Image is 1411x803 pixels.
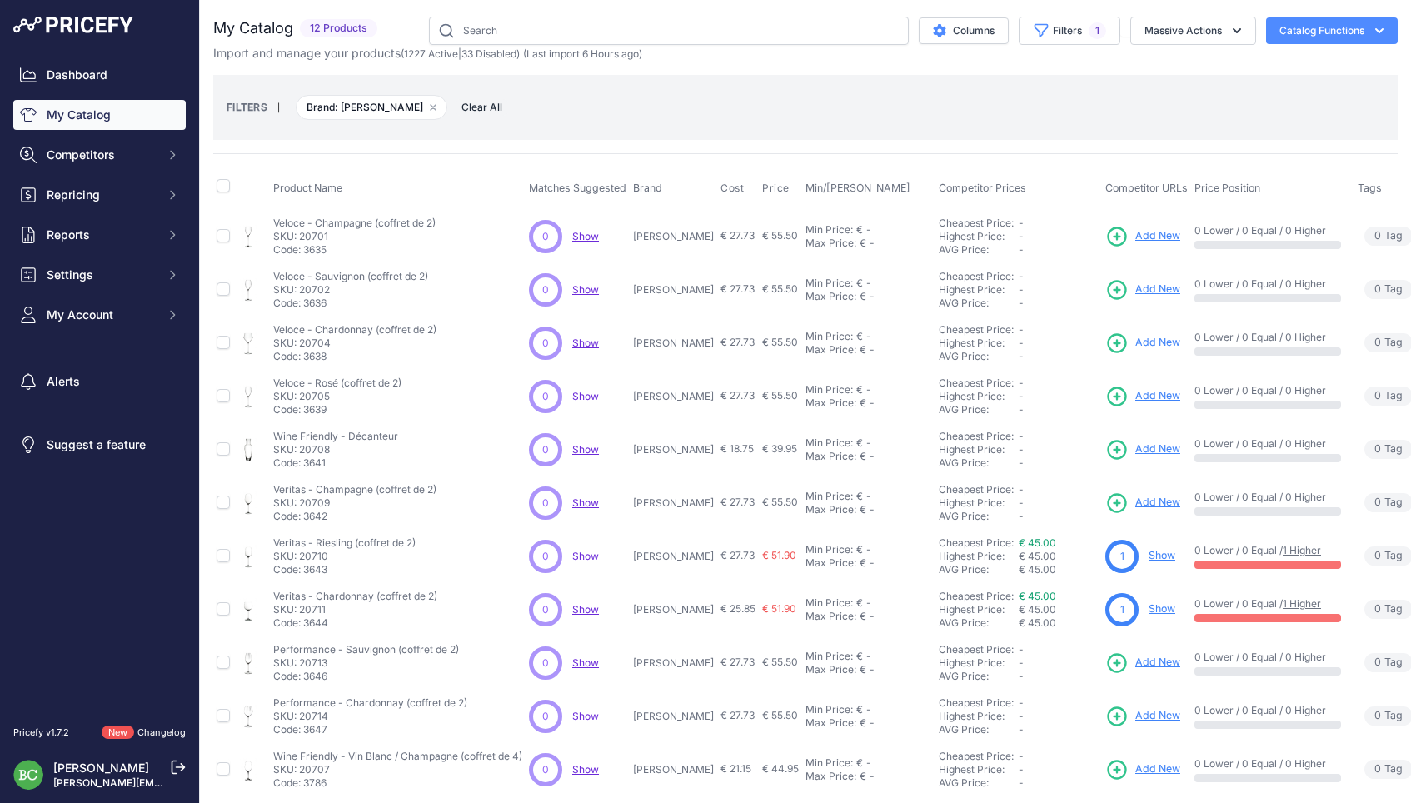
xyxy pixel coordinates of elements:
a: Show [1149,549,1175,561]
span: - [1019,243,1024,256]
span: Add New [1135,655,1180,671]
a: Cheapest Price: [939,377,1014,389]
a: 1 Higher [1283,597,1321,610]
p: Veritas - Riesling (coffret de 2) [273,536,416,550]
span: 0 [1374,228,1381,244]
div: € [860,663,866,676]
span: Show [572,550,599,562]
span: € 27.73 [720,549,755,561]
div: - [866,663,875,676]
p: 0 Lower / 0 Equal / 0 Higher [1194,224,1341,237]
div: Max Price: [805,290,856,303]
a: Show [572,390,599,402]
span: Cost [720,182,744,195]
span: Brand [633,182,662,194]
span: - [1019,390,1024,402]
span: 1 [1089,22,1106,39]
span: 0 [1374,441,1381,457]
small: FILTERS [227,101,267,113]
div: - [863,703,871,716]
span: 12 Products [300,19,377,38]
p: Code: 3636 [273,297,428,310]
span: 0 [1374,335,1381,351]
span: 0 [1374,548,1381,564]
a: € 45.00 [1019,590,1056,602]
span: 1 [1120,549,1124,564]
a: Cheapest Price: [939,643,1014,656]
span: 0 [542,229,549,244]
span: 0 [542,389,549,404]
a: My Catalog [13,100,186,130]
a: 1227 Active [404,47,458,60]
div: Min Price: [805,490,853,503]
span: - [1019,670,1024,682]
span: € 18.75 [720,442,754,455]
a: Show [572,763,599,776]
div: € [856,383,863,397]
span: € 51.90 [762,602,796,615]
p: [PERSON_NAME] [633,550,714,563]
p: Veloce - Chardonnay (coffret de 2) [273,323,436,337]
a: Add New [1105,225,1180,248]
span: Product Name [273,182,342,194]
span: € 55.50 [762,336,798,348]
div: AVG Price: [939,350,1019,363]
button: Catalog Functions [1266,17,1398,44]
span: Settings [47,267,156,283]
span: Show [572,710,599,722]
div: - [866,237,875,250]
div: AVG Price: [939,670,1019,683]
div: Min Price: [805,383,853,397]
button: Price [762,182,793,195]
div: Highest Price: [939,496,1019,510]
a: Cheapest Price: [939,750,1014,762]
div: AVG Price: [939,456,1019,470]
span: € 55.50 [762,389,798,401]
div: Max Price: [805,556,856,570]
span: (Last import 6 Hours ago) [523,47,642,60]
a: Show [572,656,599,669]
span: - [1019,230,1024,242]
div: - [863,383,871,397]
div: € 45.00 [1019,563,1099,576]
span: - [1019,496,1024,509]
span: € 55.50 [762,229,798,242]
div: Max Price: [805,397,856,410]
p: Veritas - Chardonnay (coffret de 2) [273,590,437,603]
a: Cheapest Price: [939,483,1014,496]
div: € [860,237,866,250]
span: Add New [1135,495,1180,511]
span: € 55.50 [762,496,798,508]
div: € [860,343,866,357]
a: Cheapest Price: [939,696,1014,709]
span: - [1019,350,1024,362]
div: AVG Price: [939,297,1019,310]
div: Min Price: [805,330,853,343]
p: Veloce - Champagne (coffret de 2) [273,217,436,230]
div: - [866,397,875,410]
a: [PERSON_NAME] [53,761,149,775]
div: Highest Price: [939,230,1019,243]
p: 0 Lower / 0 Equal / 0 Higher [1194,331,1341,344]
div: € 45.00 [1019,616,1099,630]
a: Suggest a feature [13,430,186,460]
div: € [860,450,866,463]
p: Code: 3635 [273,243,436,257]
button: Competitors [13,140,186,170]
span: Tags [1358,182,1382,194]
img: Pricefy Logo [13,17,133,33]
span: - [1019,510,1024,522]
p: Performance - Chardonnay (coffret de 2) [273,696,467,710]
div: € [860,290,866,303]
p: SKU: 20701 [273,230,436,243]
a: Add New [1105,438,1180,461]
span: - [1019,297,1024,309]
div: - [863,436,871,450]
span: Add New [1135,282,1180,297]
span: € 51.90 [762,549,796,561]
span: 0 [542,602,549,617]
a: Show [572,496,599,509]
